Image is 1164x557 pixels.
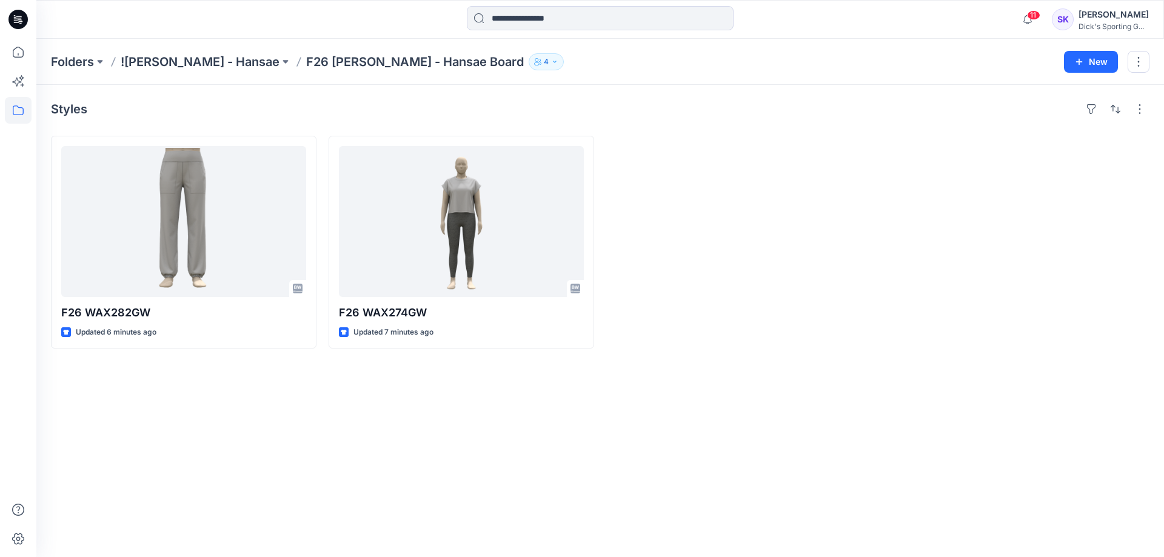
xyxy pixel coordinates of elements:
button: New [1064,51,1118,73]
a: ![PERSON_NAME] - Hansae [121,53,279,70]
a: F26 WAX274GW [339,146,584,297]
div: [PERSON_NAME] [1079,7,1149,22]
p: F26 [PERSON_NAME] - Hansae Board [306,53,524,70]
button: 4 [529,53,564,70]
p: 4 [544,55,549,68]
div: SK [1052,8,1074,30]
p: Updated 6 minutes ago [76,326,156,339]
p: Updated 7 minutes ago [353,326,433,339]
p: F26 WAX274GW [339,304,584,321]
span: 11 [1027,10,1040,20]
a: Folders [51,53,94,70]
p: F26 WAX282GW [61,304,306,321]
h4: Styles [51,102,87,116]
a: F26 WAX282GW [61,146,306,297]
div: Dick's Sporting G... [1079,22,1149,31]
